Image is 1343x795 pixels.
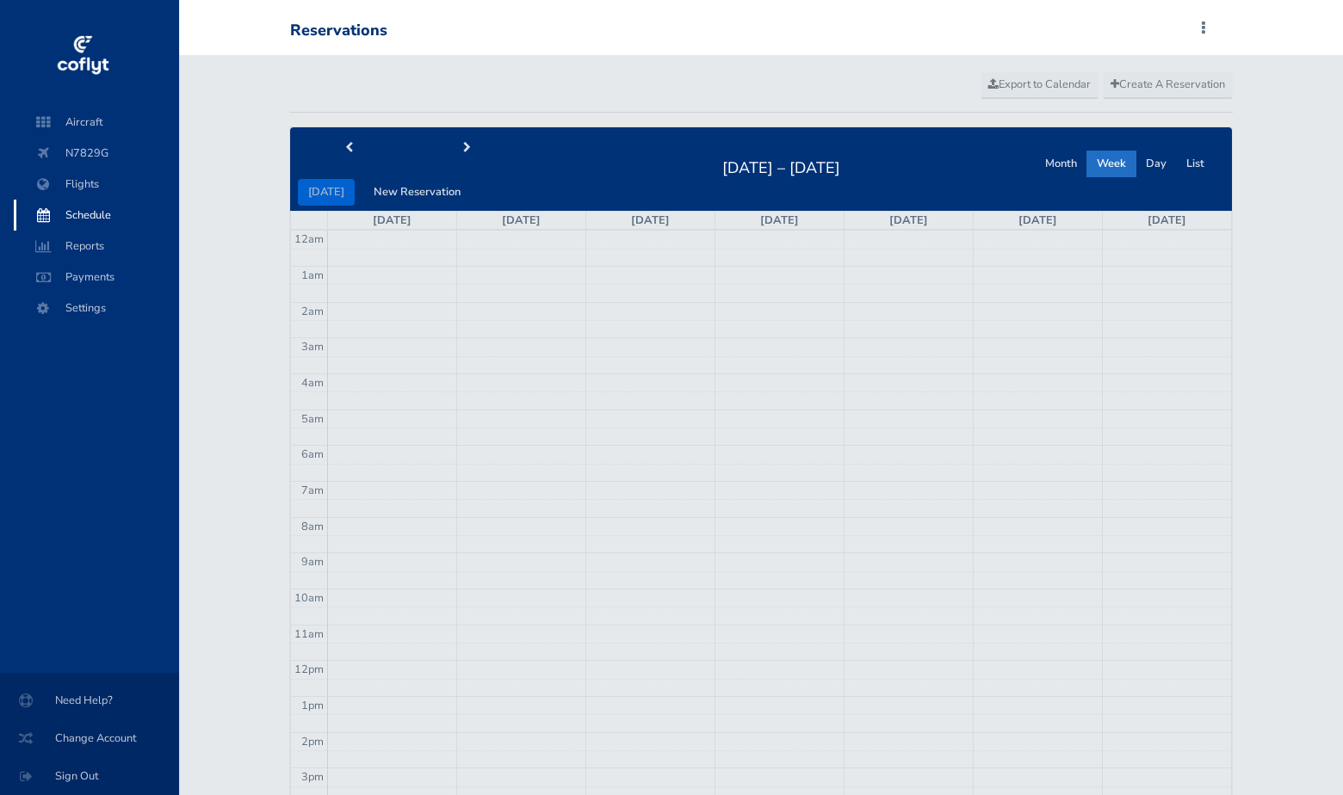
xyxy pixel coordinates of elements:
span: 7am [301,483,324,498]
span: 5am [301,411,324,427]
span: N7829G [31,138,162,169]
span: 2am [301,304,324,319]
span: 11am [294,626,324,642]
a: Export to Calendar [981,72,1099,98]
button: List [1176,151,1215,177]
a: [DATE] [1148,213,1186,228]
a: [DATE] [760,213,799,228]
button: prev [290,135,409,162]
span: Sign Out [21,761,158,792]
button: New Reservation [363,179,471,206]
a: [DATE] [1018,213,1057,228]
a: [DATE] [373,213,412,228]
button: Week [1086,151,1136,177]
span: 6am [301,447,324,462]
img: coflyt logo [54,30,111,82]
span: 9am [301,554,324,570]
h2: [DATE] – [DATE] [712,154,851,178]
div: Reservations [290,22,387,40]
button: [DATE] [298,179,355,206]
a: [DATE] [502,213,541,228]
span: Reports [31,231,162,262]
span: Export to Calendar [988,77,1091,92]
span: Settings [31,293,162,324]
span: Aircraft [31,107,162,138]
span: 1pm [301,698,324,713]
span: Flights [31,169,162,200]
span: Need Help? [21,685,158,716]
button: Day [1136,151,1177,177]
button: Month [1035,151,1087,177]
a: [DATE] [631,213,670,228]
span: 4am [301,375,324,391]
button: next [408,135,527,162]
span: 3pm [301,769,324,785]
span: Payments [31,262,162,293]
span: Schedule [31,200,162,231]
span: 8am [301,519,324,534]
span: 3am [301,339,324,354]
span: Create A Reservation [1111,77,1225,92]
a: Create A Reservation [1103,72,1233,98]
span: 2pm [301,734,324,749]
span: 10am [294,590,324,606]
span: 12pm [294,662,324,677]
span: Change Account [21,723,158,754]
span: 1am [301,268,324,283]
span: 12am [294,231,324,247]
a: [DATE] [889,213,928,228]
